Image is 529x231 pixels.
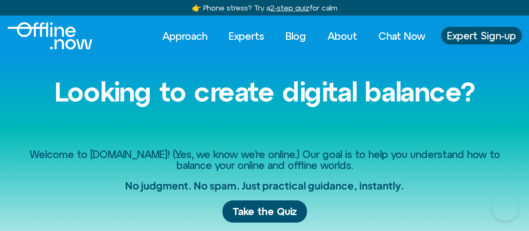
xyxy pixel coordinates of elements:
[155,27,433,45] nav: Menu
[26,77,503,106] h1: Looking to create digital balance?
[26,149,503,171] h2: Welcome to [DOMAIN_NAME]! (Yes, we know we’re online.) Our goal is to help you understand how to ...
[278,27,314,45] a: Blog
[371,27,433,45] a: Chat Now
[492,194,519,221] iframe: Botpress
[320,27,365,45] a: About
[441,27,522,44] a: Expert Sign-up
[8,22,92,49] img: Offline.Now logo in white. Text of the words offline.now with a line going through the "O"
[270,3,309,12] u: 2-step quiz
[8,22,78,49] div: Logo
[192,3,337,12] a: 👉 Phone stress? Try a2-step quizfor calm
[222,200,307,223] a: Take the Quiz
[233,205,297,218] span: Take the Quiz
[155,27,215,45] a: Approach
[221,27,272,45] a: Experts
[447,30,516,41] span: Expert Sign-up
[125,179,404,192] h2: No judgment. No spam. Just practical guidance, instantly.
